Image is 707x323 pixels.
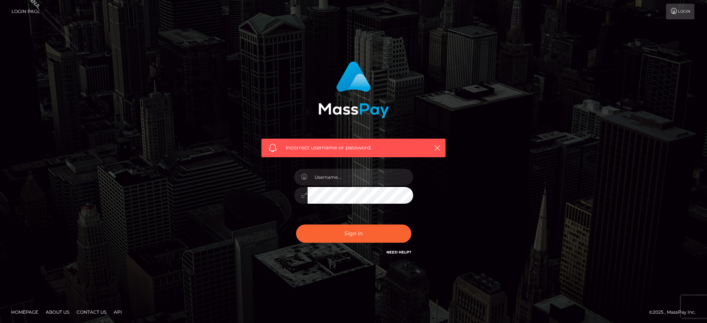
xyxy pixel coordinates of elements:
[649,308,701,316] div: © 2025 , MassPay Inc.
[286,144,421,152] span: Incorrect username or password.
[74,306,109,318] a: Contact Us
[43,306,72,318] a: About Us
[111,306,125,318] a: API
[318,61,389,118] img: MassPay Login
[666,4,694,19] a: Login
[386,250,411,255] a: Need Help?
[308,169,413,185] input: Username...
[8,306,41,318] a: Homepage
[12,4,40,19] a: Login Page
[296,225,411,243] button: Sign in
